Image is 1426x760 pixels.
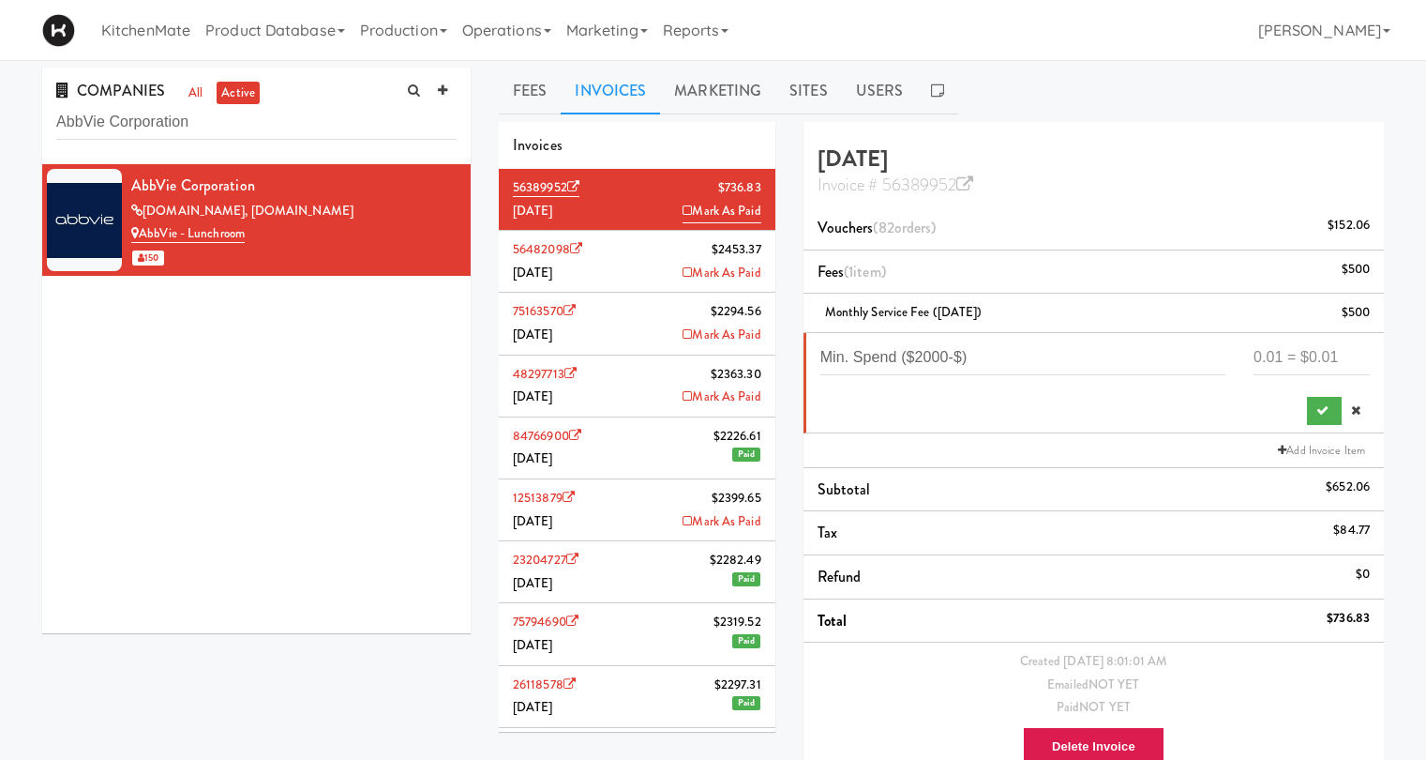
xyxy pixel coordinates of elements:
[711,300,761,324] span: $2294.56
[713,611,761,634] span: $2319.52
[513,388,553,405] span: [DATE]
[513,240,582,258] a: 56482098
[132,251,164,266] span: 150
[131,200,457,223] div: [DOMAIN_NAME], [DOMAIN_NAME]
[842,68,918,114] a: Users
[499,169,775,231] li: 56389952$736.83[DATE]Mark As Paid
[683,262,760,285] a: Mark As Paid
[513,449,553,467] span: [DATE]
[820,341,1225,375] input: Name
[513,326,553,343] span: [DATE]
[683,200,760,224] a: Mark As Paid
[513,427,581,445] a: 84766900
[775,68,842,114] a: Sites
[513,512,553,530] span: [DATE]
[1356,563,1370,586] div: $0
[1273,441,1370,460] a: Add Invoice Item
[42,14,75,47] img: Micromart
[1253,341,1370,375] input: 0.01 = $0.01
[513,178,579,197] a: 56389952
[1079,698,1131,716] span: NOT YET
[499,479,775,541] li: 12513879$2399.65[DATE]Mark As Paid
[853,261,880,282] ng-pluralize: item
[499,418,775,479] li: 84766900$2226.61[DATE]Paid
[513,489,575,507] a: 12513879
[803,294,1384,333] li: Monthly Service Fee ([DATE])$500
[513,202,553,220] span: [DATE]
[499,231,775,293] li: 56482098$2453.37[DATE]Mark As Paid
[499,666,775,728] li: 26118578$2297.31[DATE]Paid
[873,217,936,238] span: (82 )
[513,676,576,693] a: 26118578
[1342,258,1370,281] div: $500
[711,363,761,387] span: $2363.30
[710,549,761,572] span: $2282.49
[732,634,759,648] span: Paid
[818,261,886,282] span: Fees
[712,238,761,262] span: $2453.37
[131,172,457,200] div: AbbVie Corporation
[818,479,871,500] span: Subtotal
[818,146,1370,196] h4: [DATE]
[818,217,937,238] span: Vouchers
[1333,519,1370,542] div: $84.77
[732,448,759,462] span: Paid
[714,674,761,697] span: $2297.31
[499,356,775,418] li: 48297713$2363.30[DATE]Mark As Paid
[217,82,260,105] a: active
[513,551,578,569] a: 23204727
[513,264,553,281] span: [DATE]
[818,650,1370,674] div: Created [DATE] 8:01:01 AM
[1088,676,1140,693] span: NOT YET
[818,610,848,631] span: Total
[844,261,886,282] span: (1 )
[718,176,761,200] span: $736.83
[42,164,471,276] li: AbbVie Corporation[DOMAIN_NAME], [DOMAIN_NAME]AbbVie - Lunchroom 150
[713,425,761,448] span: $2226.61
[732,696,759,710] span: Paid
[513,134,563,156] span: Invoices
[513,636,553,654] span: [DATE]
[513,365,577,383] a: 48297713
[683,510,760,534] a: Mark As Paid
[732,572,759,586] span: Paid
[513,574,553,592] span: [DATE]
[825,303,983,321] span: Monthly Service Fee ([DATE])
[513,698,553,716] span: [DATE]
[712,487,761,510] span: $2399.65
[184,82,207,105] a: all
[683,324,760,347] a: Mark As Paid
[561,68,660,114] a: Invoices
[818,696,1370,720] div: Paid
[131,224,245,243] a: AbbVie - Lunchroom
[1326,476,1370,499] div: $652.06
[683,386,760,409] a: Mark As Paid
[56,105,457,140] input: Search company
[894,217,932,238] ng-pluralize: orders
[499,68,561,114] a: Fees
[818,173,974,197] a: Invoice # 56389952
[1327,607,1370,631] div: $736.83
[660,68,775,114] a: Marketing
[499,541,775,603] li: 23204727$2282.49[DATE]Paid
[818,566,862,587] span: Refund
[818,522,837,543] span: Tax
[499,603,775,665] li: 75794690$2319.52[DATE]Paid
[1328,214,1370,237] div: $152.06
[499,293,775,355] li: 75163570$2294.56[DATE]Mark As Paid
[513,613,578,631] a: 75794690
[1342,301,1370,325] div: $500
[818,674,1370,697] div: Emailed
[56,80,165,101] span: COMPANIES
[513,302,576,320] a: 75163570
